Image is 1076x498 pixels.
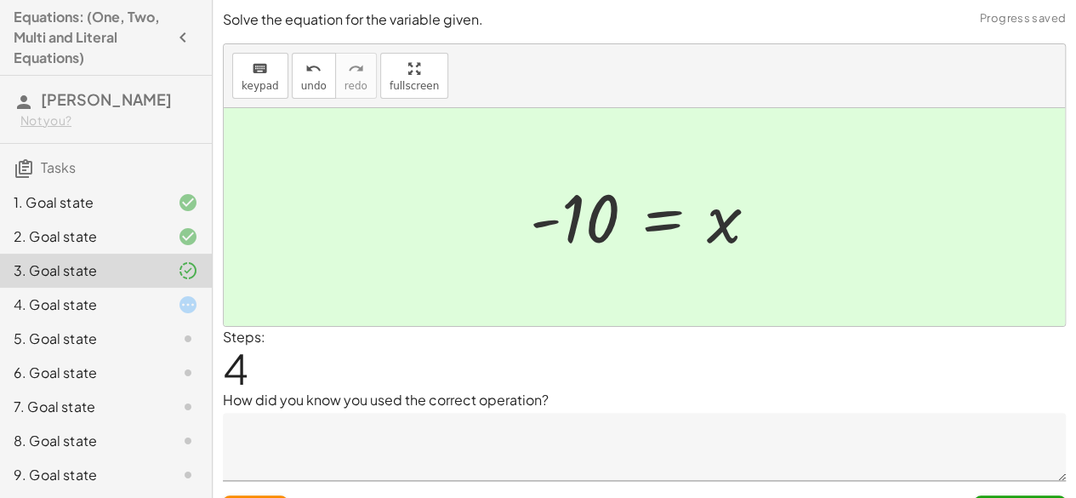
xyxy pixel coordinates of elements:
h4: Equations: (One, Two, Multi and Literal Equations) [14,7,168,68]
i: Task not started. [178,397,198,417]
div: 7. Goal state [14,397,151,417]
i: Task not started. [178,465,198,485]
i: undo [305,59,322,79]
i: Task finished and correct. [178,192,198,213]
i: keyboard [252,59,268,79]
div: 8. Goal state [14,431,151,451]
i: Task finished and correct. [178,226,198,247]
button: undoundo [292,53,336,99]
div: Not you? [20,112,198,129]
div: 6. Goal state [14,363,151,383]
span: redo [344,80,367,92]
div: 2. Goal state [14,226,151,247]
p: Solve the equation for the variable given. [223,10,1066,30]
div: 4. Goal state [14,295,151,315]
span: fullscreen [390,80,439,92]
i: Task not started. [178,431,198,451]
div: 3. Goal state [14,260,151,281]
button: fullscreen [380,53,448,99]
span: Tasks [41,158,76,176]
div: 5. Goal state [14,329,151,349]
span: keypad [242,80,279,92]
i: Task not started. [178,363,198,383]
span: undo [301,80,327,92]
label: Steps: [223,328,265,346]
div: 1. Goal state [14,192,151,213]
i: Task not started. [178,329,198,349]
div: 9. Goal state [14,465,151,485]
button: keyboardkeypad [232,53,288,99]
span: Progress saved [980,10,1066,27]
i: redo [348,59,364,79]
span: [PERSON_NAME] [41,89,172,109]
span: 4 [223,342,248,394]
p: How did you know you used the correct operation? [223,390,1066,410]
i: Task finished and part of it marked as correct. [178,260,198,281]
button: redoredo [335,53,377,99]
i: Task started. [178,295,198,315]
